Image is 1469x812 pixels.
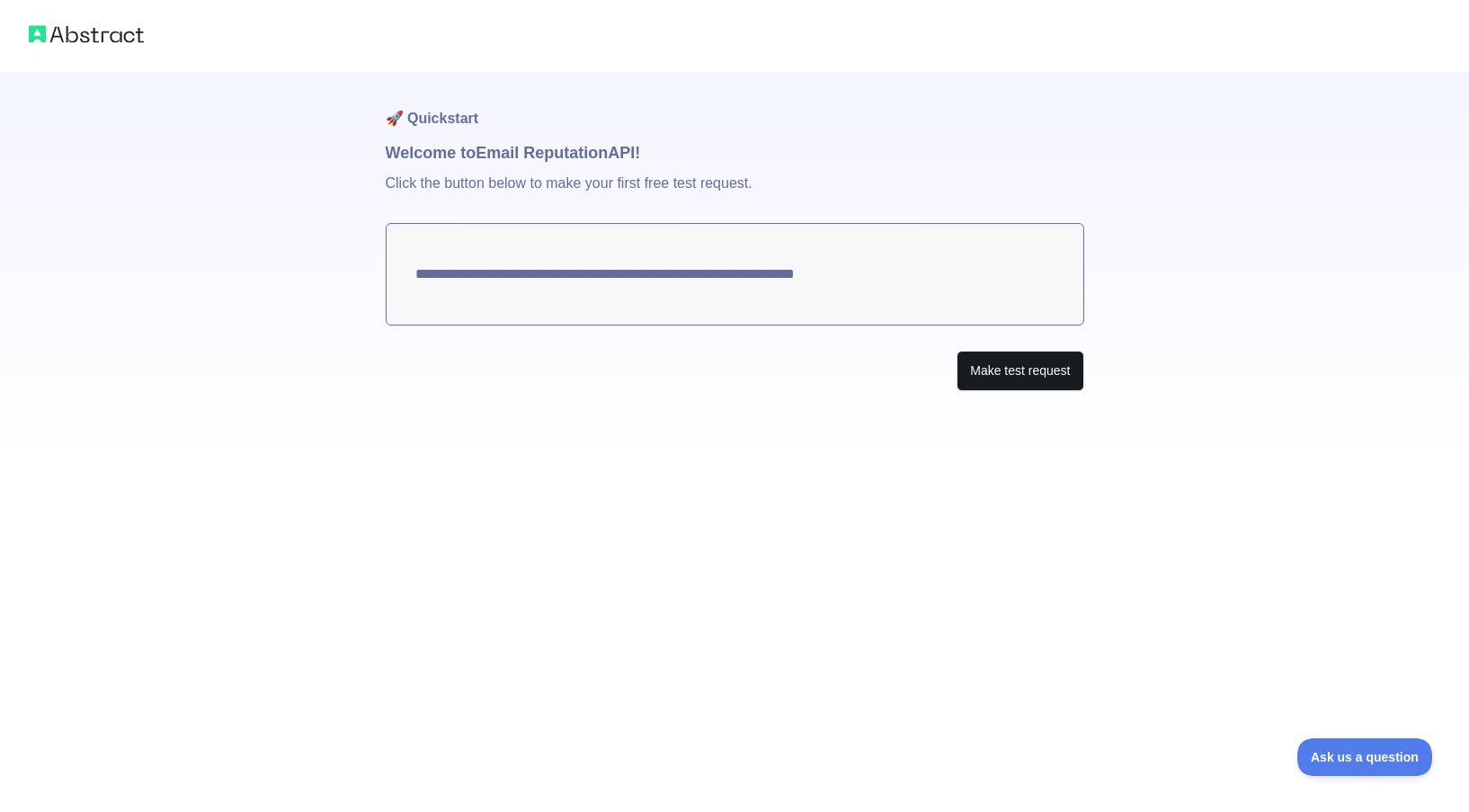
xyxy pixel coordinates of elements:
[386,72,1084,140] h1: 🚀 Quickstart
[957,351,1083,391] button: Make test request
[386,165,1084,223] p: Click the button below to make your first free test request.
[1297,738,1433,776] iframe: Toggle Customer Support
[386,140,1084,165] h1: Welcome to Email Reputation API!
[29,22,144,47] img: Abstract logo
